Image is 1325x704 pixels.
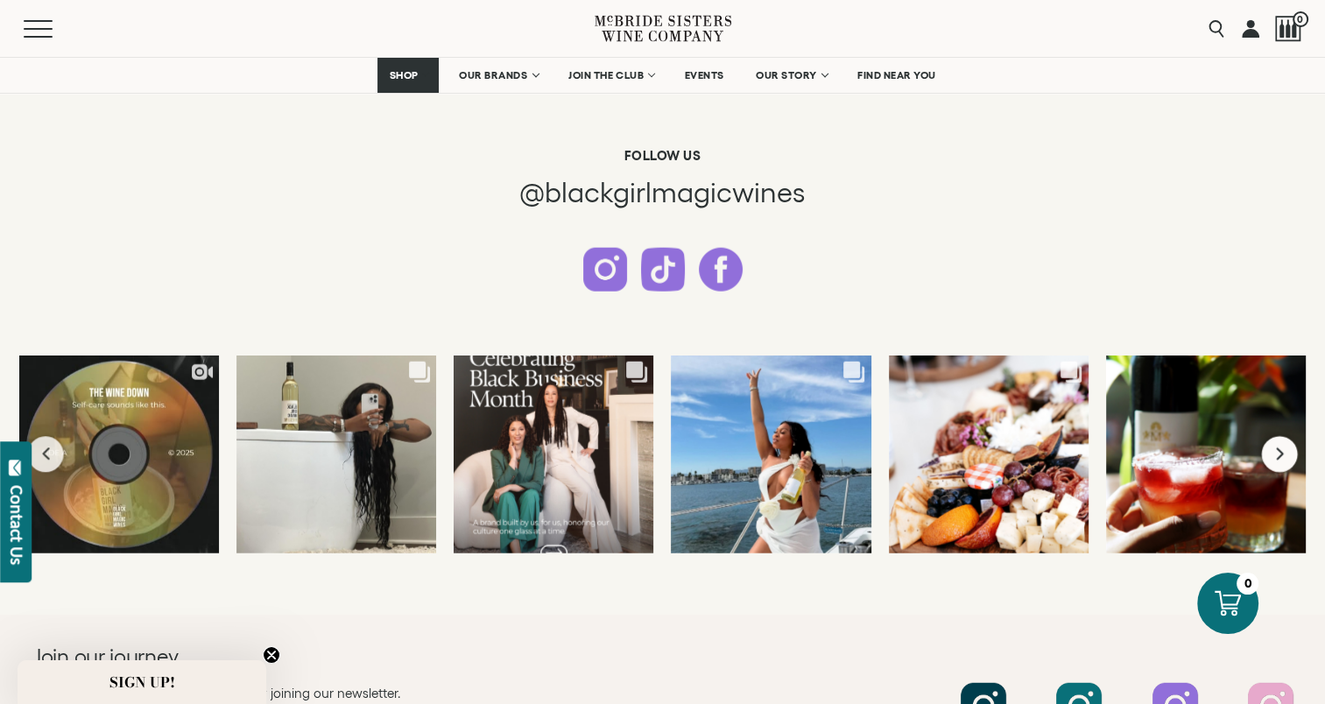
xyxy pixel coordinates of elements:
[846,58,948,93] a: FIND NEAR YOU
[673,58,736,93] a: EVENTS
[110,148,1215,164] h6: Follow us
[568,69,644,81] span: JOIN THE CLUB
[557,58,665,93] a: JOIN THE CLUB
[19,356,219,553] a: Today’s vibe: uninterrupted peace. In honor of National Relaxation Day, we'v...
[28,436,64,472] button: Previous slide
[236,356,436,553] a: Midweek meltdown? Never heard of her. Run the bath, pour the Riesling, and l...
[377,58,439,93] a: SHOP
[35,643,600,671] h2: Join our journey
[459,69,527,81] span: OUR BRANDS
[24,20,87,38] button: Mobile Menu Trigger
[454,356,653,553] a: Every August, we raise a glass for Black Business Month, but this year it hit...
[685,69,724,81] span: EVENTS
[889,356,1089,553] a: Wine 🤝 Cheese The unshakeable duo. Pairings don't need to be complicated. S...
[1262,436,1298,472] button: Next slide
[744,58,838,93] a: OUR STORY
[583,248,627,292] a: Follow us on Instagram
[1293,11,1308,27] span: 0
[671,356,870,553] a: Serving looks, bubbles, and boat day energy all in one hand. 🥂✨ Black Girl ...
[1106,356,1306,553] a: A lil' sweet, a lil’ bold, just like you. 🍷✨ This #NationalTequilaDay we're ...
[756,69,817,81] span: OUR STORY
[448,58,548,93] a: OUR BRANDS
[857,69,936,81] span: FIND NEAR YOU
[263,646,280,664] button: Close teaser
[8,485,25,565] div: Contact Us
[389,69,419,81] span: SHOP
[109,672,175,693] span: SIGN UP!
[1237,573,1258,595] div: 0
[519,177,806,208] span: @blackgirlmagicwines
[18,660,266,704] div: SIGN UP!Close teaser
